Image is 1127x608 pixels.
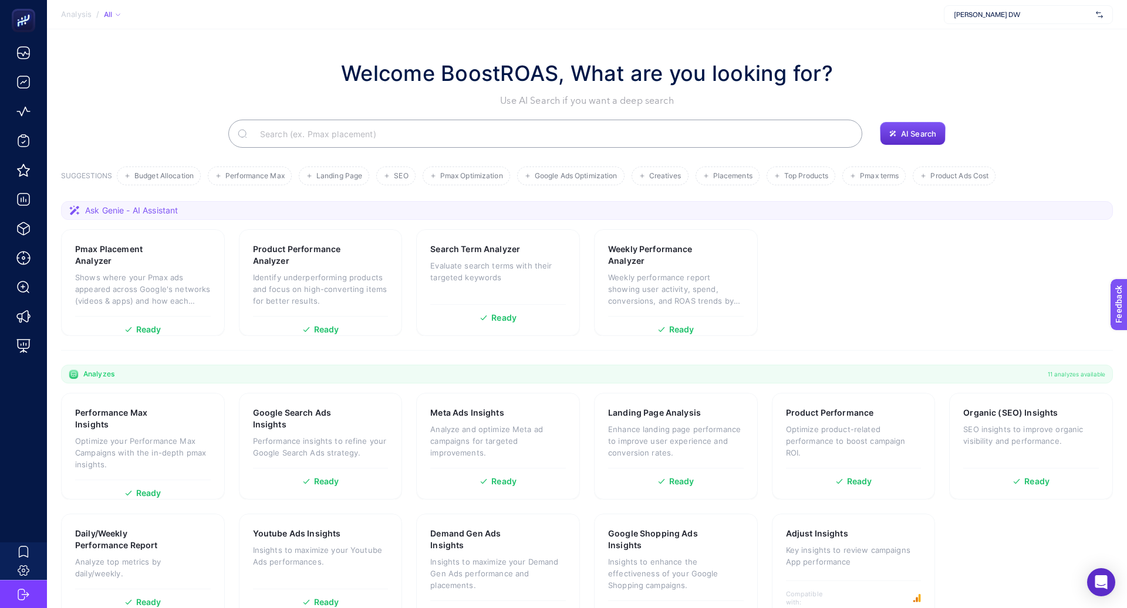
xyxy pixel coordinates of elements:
h3: Youtube Ads Insights [253,528,341,539]
h3: Search Term Analyzer [430,243,520,255]
span: [PERSON_NAME] DW [954,10,1091,19]
span: Ready [491,477,517,485]
span: 11 analyzes available [1048,369,1105,379]
h3: Daily/Weekly Performance Report [75,528,176,551]
span: Ready [1024,477,1050,485]
span: Performance Max [225,172,285,181]
span: Feedback [7,4,45,13]
h3: Adjust Insights [786,528,848,539]
div: All [104,10,120,19]
p: Identify underperforming products and focus on high-converting items for better results. [253,271,389,307]
p: Optimize product-related performance to boost campaign ROI. [786,423,922,458]
span: Ready [314,477,339,485]
p: Key insights to review campaigns App performance [786,544,922,568]
span: Ready [669,477,694,485]
span: Ready [314,598,339,606]
span: Analyzes [83,369,114,379]
a: Pmax Placement AnalyzerShows where your Pmax ads appeared across Google's networks (videos & apps... [61,229,225,336]
p: Use AI Search if you want a deep search [341,94,833,108]
h1: Welcome BoostROAS, What are you looking for? [341,57,833,89]
span: Ready [314,325,339,334]
button: AI Search [880,122,946,145]
h3: Google Search Ads Insights [253,407,352,430]
a: Performance Max InsightsOptimize your Performance Max Campaigns with the in-depth pmax insights.R... [61,393,225,500]
span: Creatives [649,172,681,181]
img: svg%3e [1096,9,1103,21]
p: Performance insights to refine your Google Search Ads strategy. [253,435,389,458]
span: Top Products [784,172,828,181]
span: Ready [136,325,161,334]
h3: Meta Ads Insights [430,407,504,419]
span: Landing Page [316,172,362,181]
span: Ready [669,325,694,334]
span: Ready [847,477,872,485]
p: Analyze and optimize Meta ad campaigns for targeted improvements. [430,423,566,458]
p: Insights to maximize your Demand Gen Ads performance and placements. [430,556,566,591]
span: Ask Genie - AI Assistant [85,205,178,216]
h3: Product Performance Analyzer [253,243,353,267]
h3: Weekly Performance Analyzer [608,243,708,267]
span: Ready [136,489,161,497]
p: Weekly performance report showing user activity, spend, conversions, and ROAS trends by week. [608,271,744,307]
h3: Google Shopping Ads Insights [608,528,708,551]
span: Product Ads Cost [930,172,988,181]
h3: Landing Page Analysis [608,407,701,419]
span: Google Ads Optimization [535,172,618,181]
p: Enhance landing page performance to improve user experience and conversion rates. [608,423,744,458]
input: Search [251,117,853,150]
h3: Performance Max Insights [75,407,174,430]
span: Ready [491,314,517,322]
a: Landing Page AnalysisEnhance landing page performance to improve user experience and conversion r... [594,393,758,500]
span: Pmax Optimization [440,172,503,181]
a: Weekly Performance AnalyzerWeekly performance report showing user activity, spend, conversions, a... [594,229,758,336]
span: SEO [394,172,408,181]
p: Optimize your Performance Max Campaigns with the in-depth pmax insights. [75,435,211,470]
a: Search Term AnalyzerEvaluate search terms with their targeted keywordsReady [416,229,580,336]
span: Placements [713,172,753,181]
span: Ready [136,598,161,606]
h3: Demand Gen Ads Insights [430,528,529,551]
span: / [96,9,99,19]
a: Organic (SEO) InsightsSEO insights to improve organic visibility and performance.Ready [949,393,1113,500]
div: Open Intercom Messenger [1087,568,1115,596]
a: Google Search Ads InsightsPerformance insights to refine your Google Search Ads strategy.Ready [239,393,403,500]
a: Product PerformanceOptimize product-related performance to boost campaign ROI.Ready [772,393,936,500]
p: Analyze top metrics by daily/weekly. [75,556,211,579]
span: Analysis [61,10,92,19]
h3: SUGGESTIONS [61,171,112,185]
p: Evaluate search terms with their targeted keywords [430,260,566,283]
p: Insights to enhance the effectiveness of your Google Shopping campaigns. [608,556,744,591]
span: AI Search [901,129,936,138]
p: Insights to maximize your Youtube Ads performances. [253,544,389,568]
a: Meta Ads InsightsAnalyze and optimize Meta ad campaigns for targeted improvements.Ready [416,393,580,500]
a: Product Performance AnalyzerIdentify underperforming products and focus on high-converting items ... [239,229,403,336]
h3: Product Performance [786,407,874,419]
h3: Organic (SEO) Insights [963,407,1058,419]
span: Compatible with: [786,590,839,606]
h3: Pmax Placement Analyzer [75,243,174,267]
span: Budget Allocation [134,172,194,181]
p: SEO insights to improve organic visibility and performance. [963,423,1099,447]
span: Pmax terms [860,172,899,181]
p: Shows where your Pmax ads appeared across Google's networks (videos & apps) and how each placemen... [75,271,211,307]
